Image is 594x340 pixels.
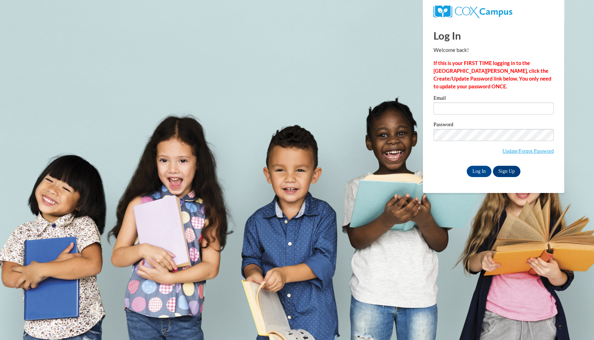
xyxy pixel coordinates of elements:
[467,166,491,177] input: Log In
[502,148,554,154] a: Update/Forgot Password
[433,5,512,18] img: COX Campus
[433,46,554,54] p: Welcome back!
[433,8,512,14] a: COX Campus
[433,95,554,102] label: Email
[493,166,520,177] a: Sign Up
[433,28,554,43] h1: Log In
[433,60,551,89] strong: If this is your FIRST TIME logging in to the [GEOGRAPHIC_DATA][PERSON_NAME], click the Create/Upd...
[433,122,554,129] label: Password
